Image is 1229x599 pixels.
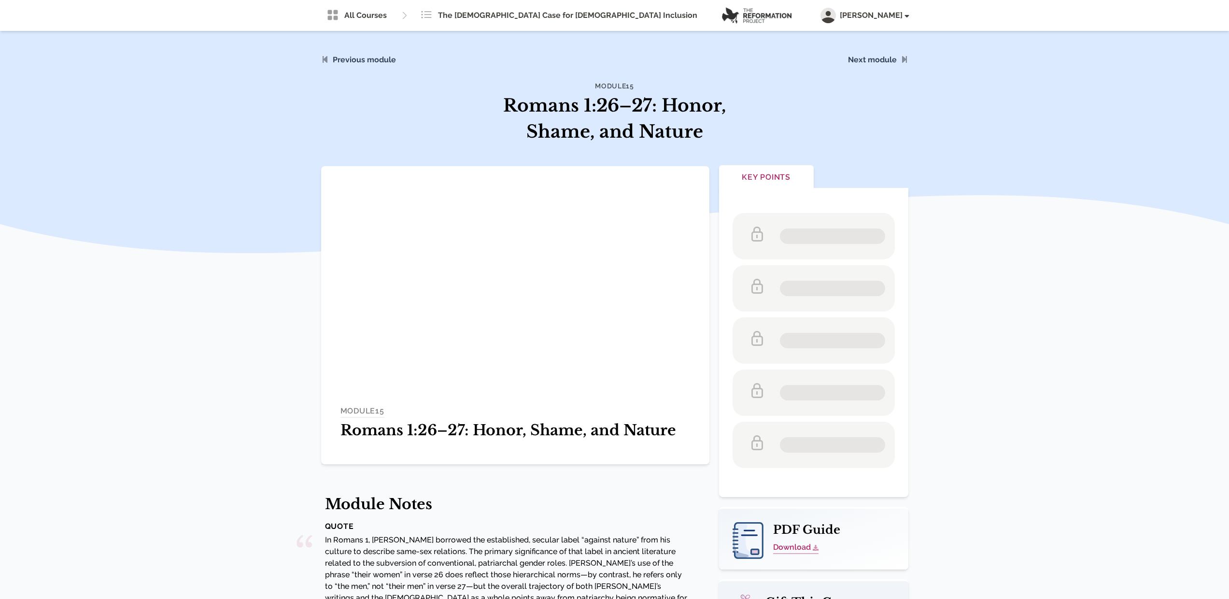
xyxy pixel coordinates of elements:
h1: Romans 1:26–27: Honor, Shame, and Nature [491,93,738,145]
a: Next module [848,55,897,64]
h4: MODULE 15 [340,405,384,418]
h2: PDF Guide [733,522,895,538]
h1: Romans 1:26–27: Honor, Shame, and Nature [340,422,690,439]
strong: QUOTE [325,522,354,531]
span: [PERSON_NAME] [840,10,908,21]
span: “ [294,534,315,581]
span: All Courses [344,10,387,21]
a: The [DEMOGRAPHIC_DATA] Case for [DEMOGRAPHIC_DATA] Inclusion [415,6,703,25]
span: The [DEMOGRAPHIC_DATA] Case for [DEMOGRAPHIC_DATA] Inclusion [438,10,697,21]
button: Key Points [719,165,814,191]
h1: Module Notes [325,496,690,513]
iframe: Module 15 - Romans 1 - Honor, Shame, and Nature [321,166,709,385]
a: All Courses [321,6,393,25]
a: Download [773,542,819,554]
a: Previous module [333,55,396,64]
img: logo.png [722,7,791,24]
h4: Module 15 [491,81,738,91]
button: [PERSON_NAME] [820,8,908,23]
